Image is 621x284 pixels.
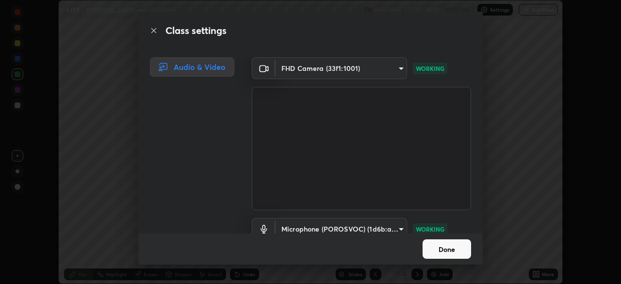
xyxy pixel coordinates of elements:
[150,57,234,77] div: Audio & Video
[416,225,444,234] p: WORKING
[416,64,444,73] p: WORKING
[165,23,227,38] h2: Class settings
[276,57,407,79] div: FHD Camera (33f1:1001)
[423,239,471,259] button: Done
[276,218,407,240] div: FHD Camera (33f1:1001)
